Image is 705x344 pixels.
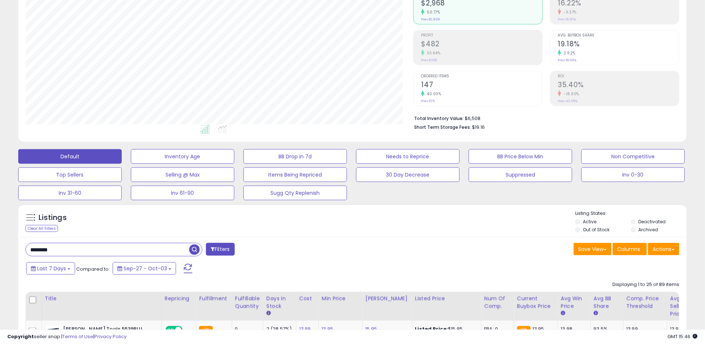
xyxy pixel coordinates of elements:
[414,115,464,121] b: Total Inventory Value:
[574,243,612,255] button: Save View
[668,333,698,340] span: 2025-10-11 15:46 GMT
[421,34,542,38] span: Profit
[76,266,110,273] span: Compared to:
[165,295,193,302] div: Repricing
[561,91,580,97] small: -18.90%
[594,295,620,310] div: Avg BB Share
[415,295,478,302] div: Listed Price
[583,219,597,225] label: Active
[26,262,75,275] button: Last 7 Days
[639,227,658,233] label: Archived
[670,295,697,318] div: Avg Selling Price
[558,74,679,78] span: ROI
[39,213,67,223] h5: Listings
[131,186,234,200] button: Inv 61-90
[425,91,441,97] small: 40.00%
[414,124,471,130] b: Short Term Storage Fees:
[299,295,316,302] div: Cost
[26,225,58,232] div: Clear All Filters
[472,124,485,131] span: $19.16
[558,40,679,50] h2: 19.18%
[18,186,122,200] button: Inv 31-60
[366,295,409,302] div: [PERSON_NAME]
[62,333,93,340] a: Terms of Use
[561,50,576,56] small: 2.62%
[266,310,271,317] small: Days In Stock.
[576,210,687,217] p: Listing States:
[581,149,685,164] button: Non Competitive
[131,149,234,164] button: Inventory Age
[199,295,229,302] div: Fulfillment
[113,262,176,275] button: Sep-27 - Oct-03
[124,265,167,272] span: Sep-27 - Oct-03
[648,243,679,255] button: Actions
[356,149,460,164] button: Needs to Reprice
[356,167,460,182] button: 30 Day Decrease
[561,9,577,15] small: -11.37%
[594,310,598,317] small: Avg BB Share.
[613,281,679,288] div: Displaying 1 to 25 of 89 items
[561,310,565,317] small: Avg Win Price.
[244,149,347,164] button: BB Drop in 7d
[558,58,577,62] small: Prev: 18.69%
[421,40,542,50] h2: $482
[517,295,555,310] div: Current Buybox Price
[583,227,610,233] label: Out of Stock
[94,333,126,340] a: Privacy Policy
[421,17,440,22] small: Prev: $1,969
[131,167,234,182] button: Selling @ Max
[7,333,126,340] div: seller snap | |
[421,81,542,90] h2: 147
[266,295,293,310] div: Days In Stock
[235,295,260,310] div: Fulfillable Quantity
[244,186,347,200] button: Sugg Qty Replenish
[469,149,572,164] button: BB Price Below Min
[561,295,588,310] div: Avg Win Price
[322,295,359,302] div: Min Price
[469,167,572,182] button: Suppressed
[7,333,34,340] strong: Copyright
[558,99,578,103] small: Prev: 43.65%
[639,219,666,225] label: Deactivated
[425,9,440,15] small: 50.77%
[421,58,438,62] small: Prev: $360
[558,81,679,90] h2: 35.40%
[414,113,674,122] li: $6,508
[613,243,647,255] button: Columns
[18,149,122,164] button: Default
[484,295,511,310] div: Num of Comp.
[558,17,576,22] small: Prev: 18.30%
[244,167,347,182] button: Items Being Repriced
[558,34,679,38] span: Avg. Buybox Share
[627,295,664,310] div: Comp. Price Threshold
[618,246,640,253] span: Columns
[421,99,435,103] small: Prev: 105
[425,50,441,56] small: 33.64%
[45,295,159,302] div: Title
[37,265,66,272] span: Last 7 Days
[581,167,685,182] button: Inv 0-30
[421,74,542,78] span: Ordered Items
[206,243,234,256] button: Filters
[18,167,122,182] button: Top Sellers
